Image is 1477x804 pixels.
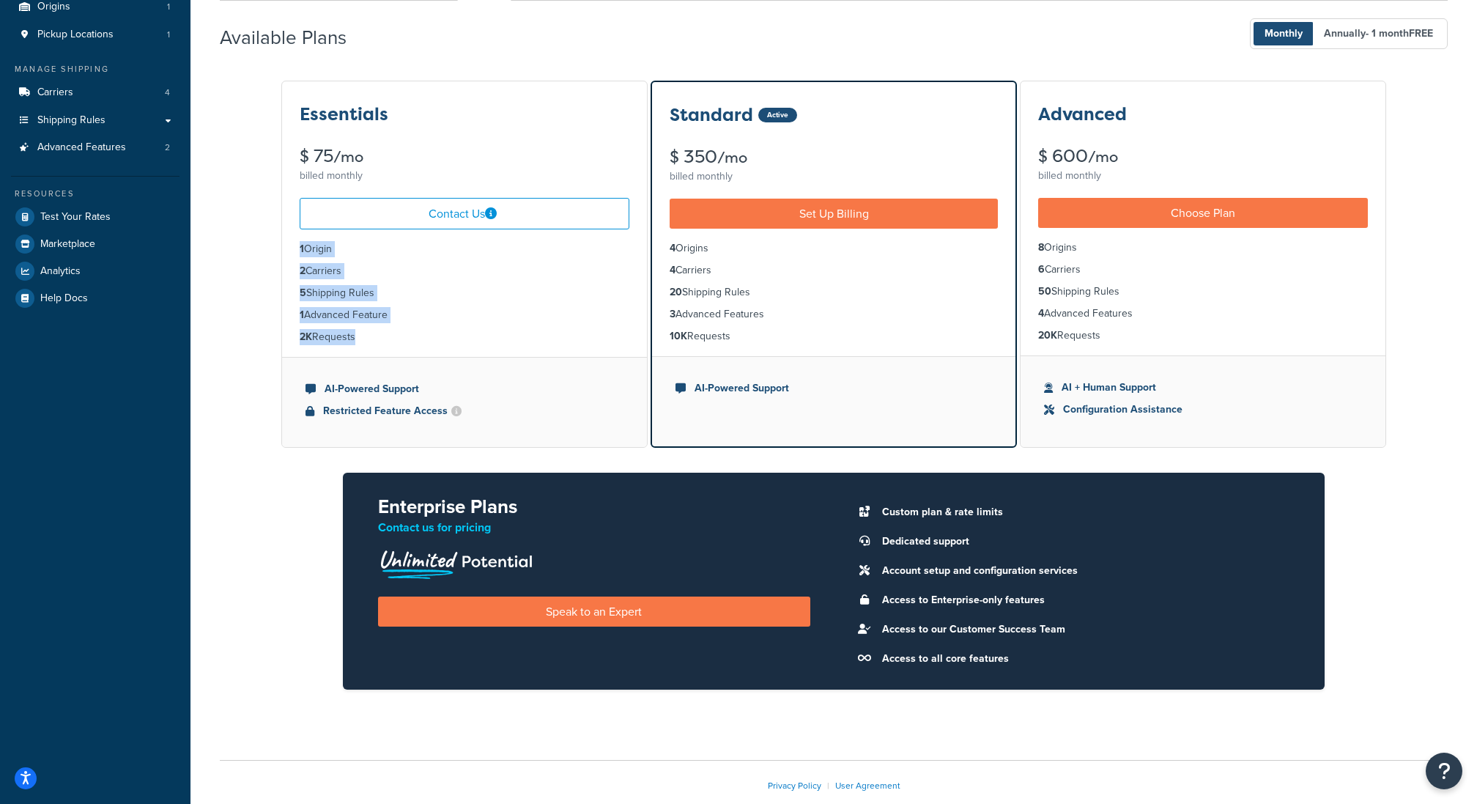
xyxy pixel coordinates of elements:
li: AI + Human Support [1044,380,1362,396]
li: Origins [670,240,998,257]
span: 1 [167,29,170,41]
span: Analytics [40,265,81,278]
strong: 20 [670,284,682,300]
li: Access to Enterprise-only features [875,590,1289,611]
h2: Enterprise Plans [378,496,810,517]
li: Dedicated support [875,531,1289,552]
b: FREE [1409,26,1433,41]
strong: 6 [1038,262,1045,277]
li: Carriers [670,262,998,279]
strong: 1 [300,241,304,257]
li: Carriers [11,79,179,106]
a: Choose Plan [1038,198,1368,228]
a: Shipping Rules [11,107,179,134]
h3: Essentials [300,105,388,124]
p: Contact us for pricing [378,517,810,538]
div: $ 600 [1038,147,1368,166]
li: Requests [300,329,629,345]
strong: 2K [300,329,312,344]
span: Advanced Features [37,141,126,154]
a: Carriers 4 [11,79,179,106]
li: Configuration Assistance [1044,402,1362,418]
li: Carriers [300,263,629,279]
div: Active [758,108,797,122]
li: Pickup Locations [11,21,179,48]
span: 2 [165,141,170,154]
h3: Advanced [1038,105,1127,124]
div: $ 350 [670,148,998,166]
li: Advanced Features [1038,306,1368,322]
a: User Agreement [835,779,900,792]
strong: 1 [300,307,304,322]
strong: 3 [670,306,675,322]
span: Origins [37,1,70,13]
span: Help Docs [40,292,88,305]
a: Contact Us [300,198,629,229]
li: Access to all core features [875,649,1289,669]
span: Carriers [37,86,73,99]
img: Unlimited Potential [378,545,533,579]
span: 1 [167,1,170,13]
li: Account setup and configuration services [875,561,1289,581]
li: Custom plan & rate limits [875,502,1289,523]
span: Shipping Rules [37,114,105,127]
li: AI-Powered Support [675,380,992,397]
div: Manage Shipping [11,63,179,75]
span: Marketplace [40,238,95,251]
div: billed monthly [1038,166,1368,186]
li: Shipping Rules [300,285,629,301]
span: Pickup Locations [37,29,114,41]
small: /mo [1088,147,1118,167]
strong: 8 [1038,240,1044,255]
strong: 50 [1038,284,1051,299]
strong: 4 [1038,306,1044,321]
strong: 4 [670,240,675,256]
small: /mo [333,147,363,167]
li: Origin [300,241,629,257]
h3: Standard [670,106,753,125]
small: /mo [717,147,747,168]
a: Test Your Rates [11,204,179,230]
strong: 5 [300,285,306,300]
button: Open Resource Center [1426,753,1462,789]
a: Pickup Locations 1 [11,21,179,48]
li: Origins [1038,240,1368,256]
a: Advanced Features 2 [11,134,179,161]
div: $ 75 [300,147,629,166]
a: Set Up Billing [670,199,998,229]
span: Monthly [1254,22,1314,45]
a: Analytics [11,258,179,284]
a: Privacy Policy [768,779,821,792]
span: Test Your Rates [40,211,111,224]
a: Help Docs [11,285,179,311]
button: Monthly Annually- 1 monthFREE [1250,18,1448,49]
strong: 2 [300,263,306,279]
li: Shipping Rules [1038,284,1368,300]
li: Carriers [1038,262,1368,278]
li: Advanced Features [11,134,179,161]
li: Advanced Features [670,306,998,322]
li: AI-Powered Support [306,381,623,397]
span: | [827,779,829,792]
div: Resources [11,188,179,200]
strong: 4 [670,262,675,278]
li: Advanced Feature [300,307,629,323]
span: Annually [1313,22,1444,45]
div: billed monthly [670,166,998,187]
li: Shipping Rules [670,284,998,300]
div: billed monthly [300,166,629,186]
h2: Available Plans [220,27,369,48]
a: Marketplace [11,231,179,257]
a: Speak to an Expert [378,597,810,627]
span: 4 [165,86,170,99]
strong: 10K [670,328,687,344]
span: - 1 month [1366,26,1433,41]
li: Restricted Feature Access [306,403,623,419]
strong: 20K [1038,328,1057,343]
li: Requests [670,328,998,344]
